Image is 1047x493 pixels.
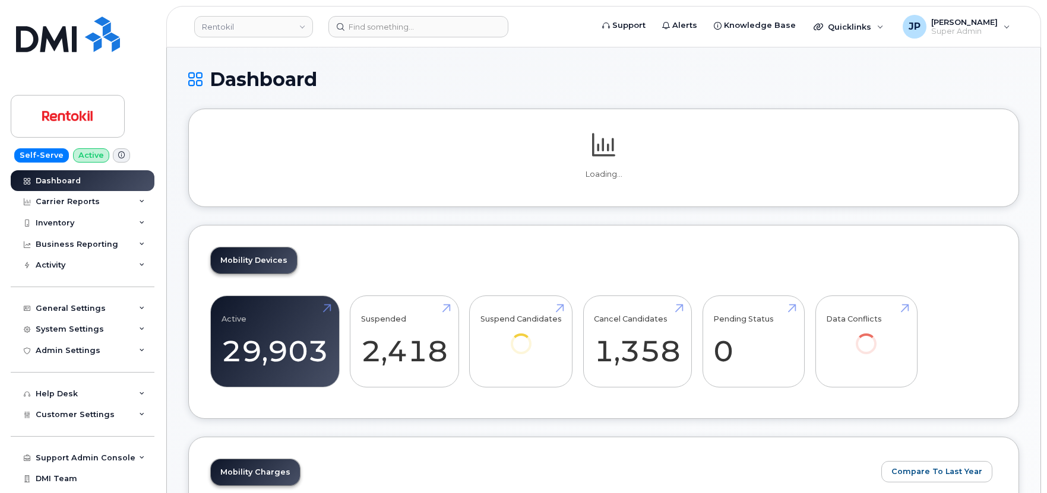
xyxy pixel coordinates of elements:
a: Data Conflicts [826,303,906,371]
a: Suspend Candidates [480,303,562,371]
a: Mobility Devices [211,247,297,273]
a: Suspended 2,418 [361,303,448,381]
h1: Dashboard [188,69,1019,90]
span: Compare To Last Year [891,466,982,477]
button: Compare To Last Year [881,461,992,482]
a: Active 29,903 [222,303,328,381]
a: Mobility Charges [211,459,300,485]
a: Cancel Candidates 1,358 [594,303,681,381]
a: Pending Status 0 [713,303,793,381]
p: Loading... [210,169,997,180]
